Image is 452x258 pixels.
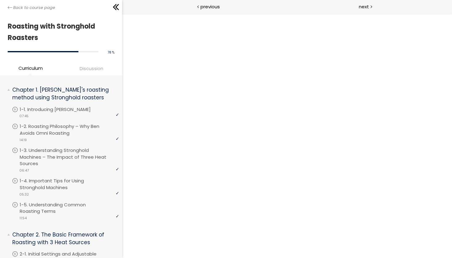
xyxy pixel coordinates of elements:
span: Curriculum [18,65,43,72]
span: previous [200,3,220,10]
p: 1-4. Important Tips for Using Stronghold Machines [20,177,119,191]
span: 07:45 [19,113,29,119]
a: Back to course page [8,5,55,11]
p: 1-2. Roasting Philosophy – Why Ben Avoids Omni Roasting [20,123,119,137]
span: 14:19 [19,137,27,143]
p: Chapter 2. The Basic Framework of Roasting with 3 Heat Sources [12,231,114,246]
p: 1-3. Understanding Stronghold Machines – The Impact of Three Heat Sources [20,147,119,167]
p: Chapter 1. [PERSON_NAME]'s roasting method using Stronghold roasters [12,86,114,101]
span: 05:32 [19,192,29,197]
h1: Roasting with Stronghold Roasters [8,21,111,44]
span: 06:47 [19,168,29,173]
p: 1-5. Understanding Common Roasting Terms [20,201,119,215]
span: 78 % [108,50,114,55]
span: 11:54 [19,216,27,221]
span: Discussion [80,65,103,72]
span: Back to course page [13,5,55,11]
p: 1-1. Introducing [PERSON_NAME] [20,106,103,113]
span: next [359,3,369,10]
